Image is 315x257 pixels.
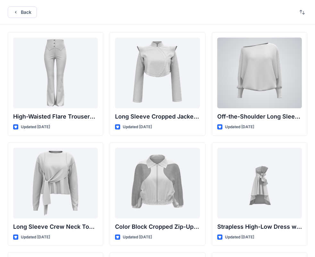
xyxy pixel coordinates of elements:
a: Off-the-Shoulder Long Sleeve Top [217,38,302,108]
a: Color Block Cropped Zip-Up Jacket with Sheer Sleeves [115,148,200,218]
a: Strapless High-Low Dress with Side Bow Detail [217,148,302,218]
p: Updated [DATE] [225,234,254,241]
p: Long Sleeve Cropped Jacket with Mandarin Collar and Shoulder Detail [115,112,200,121]
p: Updated [DATE] [123,124,152,130]
a: Long Sleeve Crew Neck Top with Asymmetrical Tie Detail [13,148,98,218]
p: Color Block Cropped Zip-Up Jacket with Sheer Sleeves [115,222,200,231]
p: High-Waisted Flare Trousers with Button Detail [13,112,98,121]
p: Long Sleeve Crew Neck Top with Asymmetrical Tie Detail [13,222,98,231]
p: Updated [DATE] [225,124,254,130]
p: Updated [DATE] [21,124,50,130]
a: High-Waisted Flare Trousers with Button Detail [13,38,98,108]
button: Back [8,6,37,18]
p: Updated [DATE] [21,234,50,241]
p: Strapless High-Low Dress with Side Bow Detail [217,222,302,231]
p: Off-the-Shoulder Long Sleeve Top [217,112,302,121]
p: Updated [DATE] [123,234,152,241]
a: Long Sleeve Cropped Jacket with Mandarin Collar and Shoulder Detail [115,38,200,108]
